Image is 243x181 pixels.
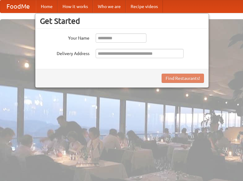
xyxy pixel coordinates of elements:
[162,74,204,83] button: Find Restaurants!
[36,0,58,13] a: Home
[40,49,89,57] label: Delivery Address
[40,16,204,26] h3: Get Started
[40,33,89,41] label: Your Name
[58,0,93,13] a: How it works
[93,0,126,13] a: Who we are
[0,0,36,13] a: FoodMe
[126,0,163,13] a: Recipe videos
